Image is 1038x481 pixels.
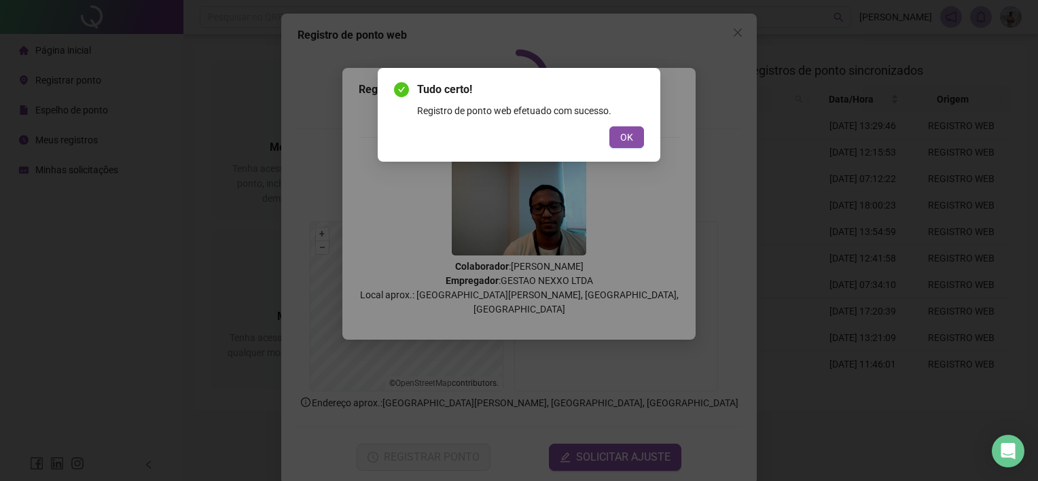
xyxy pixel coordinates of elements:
[609,126,644,148] button: OK
[620,130,633,145] span: OK
[992,435,1024,467] div: Open Intercom Messenger
[417,103,644,118] div: Registro de ponto web efetuado com sucesso.
[394,82,409,97] span: check-circle
[417,82,644,98] span: Tudo certo!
